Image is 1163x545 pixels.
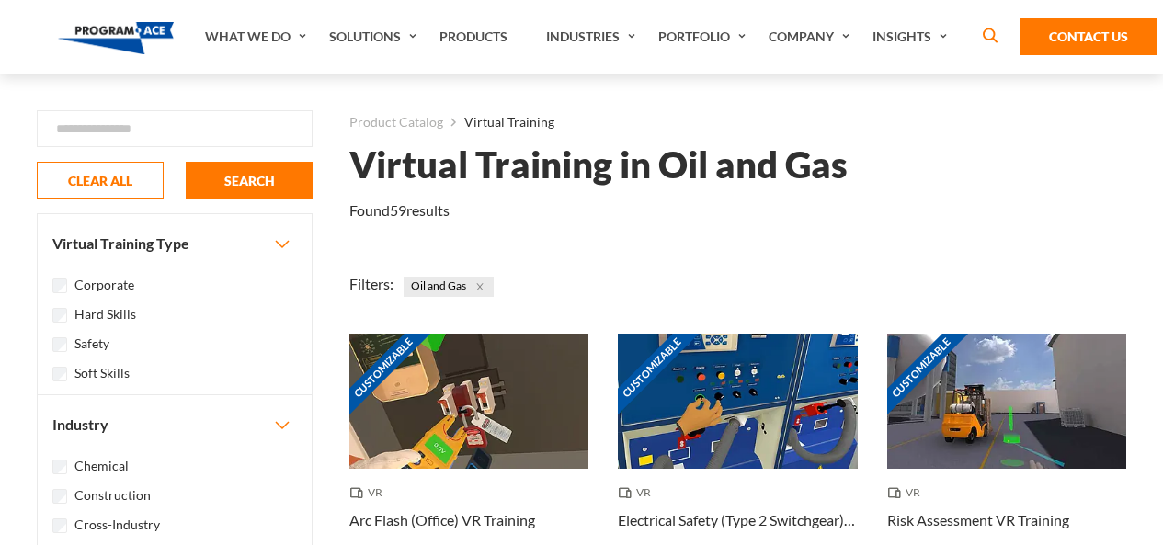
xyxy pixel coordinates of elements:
button: Industry [38,395,312,454]
p: Found results [349,199,450,221]
h3: Risk Assessment VR Training [887,509,1069,531]
h1: Virtual Training in Oil and Gas [349,149,848,181]
label: Cross-Industry [74,515,160,535]
label: Hard Skills [74,304,136,324]
span: Filters: [349,275,393,292]
input: Corporate [52,278,67,293]
span: VR [618,483,658,502]
nav: breadcrumb [349,110,1126,134]
li: Virtual Training [443,110,554,134]
input: Construction [52,489,67,504]
em: 59 [390,201,406,219]
label: Safety [74,334,109,354]
img: Program-Ace [58,22,175,54]
a: Product Catalog [349,110,443,134]
a: Contact Us [1020,18,1157,55]
button: CLEAR ALL [37,162,164,199]
h3: Electrical Safety (Type 2 Switchgear) VR Training [618,509,857,531]
input: Safety [52,337,67,352]
button: Virtual Training Type [38,214,312,273]
input: Chemical [52,460,67,474]
button: Close [470,277,490,297]
label: Corporate [74,275,134,295]
span: VR [349,483,390,502]
input: Soft Skills [52,367,67,381]
span: Oil and Gas [404,277,494,297]
label: Chemical [74,456,129,476]
label: Construction [74,485,151,505]
input: Hard Skills [52,308,67,323]
h3: Arc Flash (Office) VR Training [349,509,535,531]
span: VR [887,483,928,502]
input: Cross-Industry [52,518,67,533]
label: Soft Skills [74,363,130,383]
